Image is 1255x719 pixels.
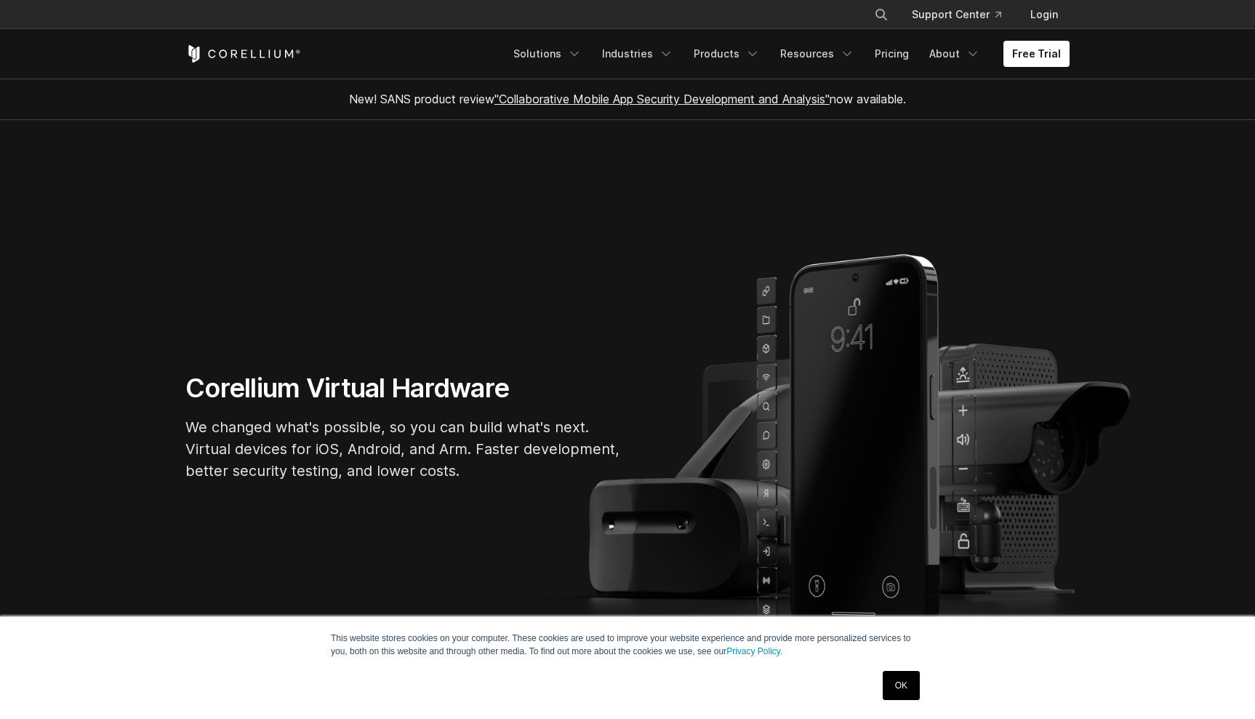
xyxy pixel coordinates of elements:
[883,671,920,700] a: OK
[726,646,782,656] a: Privacy Policy.
[185,416,622,482] p: We changed what's possible, so you can build what's next. Virtual devices for iOS, Android, and A...
[505,41,1070,67] div: Navigation Menu
[185,45,301,63] a: Corellium Home
[1003,41,1070,67] a: Free Trial
[593,41,682,67] a: Industries
[1019,1,1070,28] a: Login
[771,41,863,67] a: Resources
[921,41,989,67] a: About
[505,41,590,67] a: Solutions
[868,1,894,28] button: Search
[866,41,918,67] a: Pricing
[494,92,830,106] a: "Collaborative Mobile App Security Development and Analysis"
[900,1,1013,28] a: Support Center
[349,92,906,106] span: New! SANS product review now available.
[331,632,924,658] p: This website stores cookies on your computer. These cookies are used to improve your website expe...
[185,372,622,405] h1: Corellium Virtual Hardware
[685,41,769,67] a: Products
[857,1,1070,28] div: Navigation Menu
